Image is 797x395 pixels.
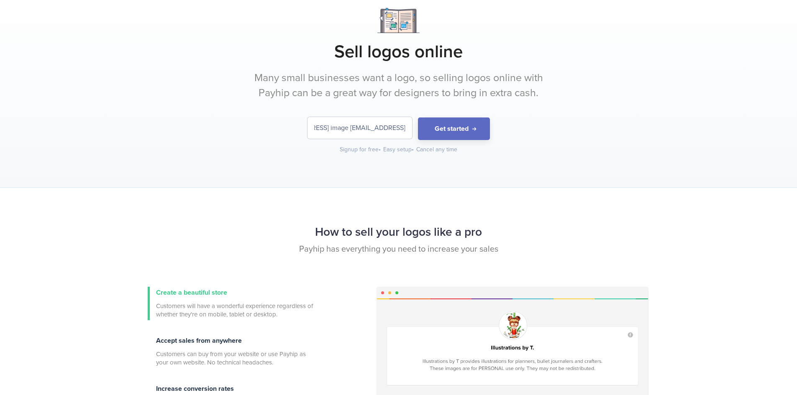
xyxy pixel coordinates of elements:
a: Accept sales from anywhere Customers can buy from your website or use Payhip as your own website.... [148,335,315,368]
span: • [379,146,381,153]
span: Create a beautiful store [156,288,227,297]
div: Cancel any time [416,145,457,154]
span: Customers can buy from your website or use Payhip as your own website. No technical headaches. [156,350,315,367]
input: Enter your email address [308,117,412,139]
span: Accept sales from anywhere [156,336,242,345]
div: Signup for free [340,145,382,154]
div: Easy setup [383,145,415,154]
span: • [412,146,414,153]
h2: How to sell your logos like a pro [148,221,650,243]
button: Get started [418,117,490,140]
p: Payhip has everything you need to increase your sales [148,243,650,255]
span: Customers will have a wonderful experience regardless of whether they're on mobile, tablet or des... [156,302,315,319]
span: Increase conversion rates [156,385,234,393]
img: Notebook.png [377,8,420,33]
h1: Sell logos online [148,41,650,62]
a: Create a beautiful store Customers will have a wonderful experience regardless of whether they're... [148,287,315,320]
p: Many small businesses want a logo, so selling logos online with Payhip can be a great way for des... [242,71,556,100]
